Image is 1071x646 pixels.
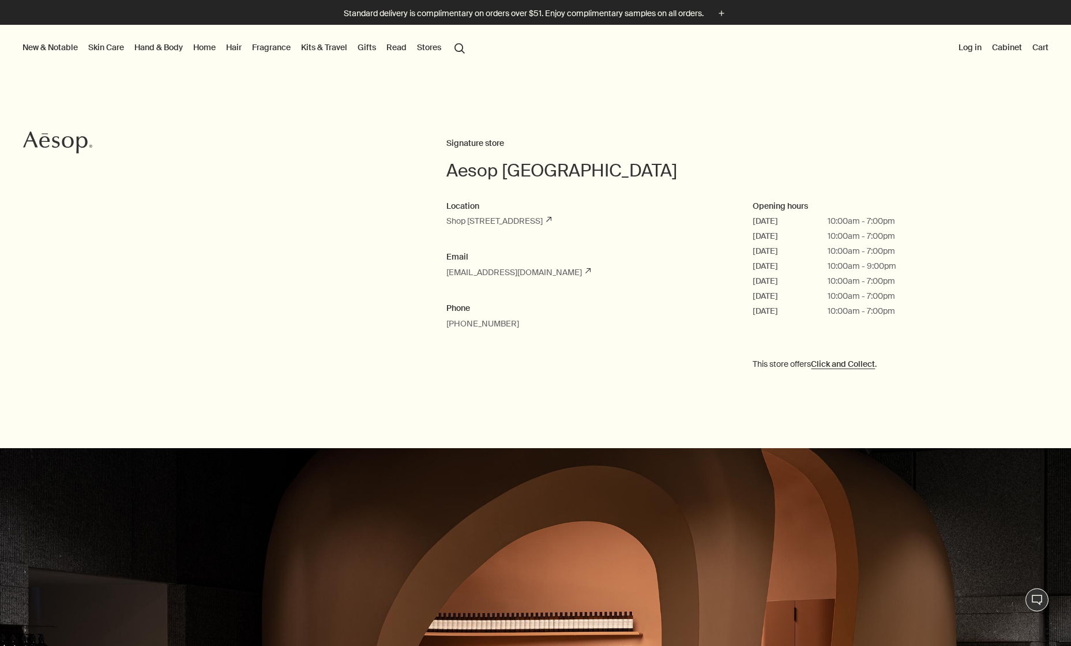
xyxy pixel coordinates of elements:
[299,40,350,55] a: Kits & Travel
[344,7,728,20] button: Standard delivery is complimentary on orders over $51. Enjoy complimentary samples on all orders.
[446,267,591,277] a: [EMAIL_ADDRESS][DOMAIN_NAME]
[753,230,828,242] span: [DATE]
[446,137,1059,151] h2: Signature store
[753,215,828,227] span: [DATE]
[1025,588,1049,611] button: Live Assistance
[23,131,92,154] svg: Aesop
[828,305,895,317] span: 10:00am - 7:00pm
[20,40,80,55] button: New & Notable
[1030,40,1051,55] button: Cart
[446,250,730,264] h2: Email
[753,290,828,302] span: [DATE]
[753,275,828,287] span: [DATE]
[250,40,293,55] a: Fragrance
[828,290,895,302] span: 10:00am - 7:00pm
[415,40,444,55] button: Stores
[753,200,1036,213] h2: Opening hours
[990,40,1024,55] a: Cabinet
[753,358,1036,370] p: This store offers .
[828,215,895,227] span: 10:00am - 7:00pm
[828,245,895,257] span: 10:00am - 7:00pm
[446,216,551,226] a: Shop [STREET_ADDRESS]
[811,359,875,369] a: Click and Collect
[449,36,470,58] button: Open search
[828,260,896,272] span: 10:00am - 9:00pm
[20,25,470,71] nav: primary
[224,40,244,55] a: Hair
[956,25,1051,71] nav: supplementary
[20,128,95,160] a: Aesop
[86,40,126,55] a: Skin Care
[446,318,519,329] a: [PHONE_NUMBER]
[446,302,730,316] h2: Phone
[828,275,895,287] span: 10:00am - 7:00pm
[753,305,828,317] span: [DATE]
[446,159,1059,182] h1: Aesop [GEOGRAPHIC_DATA]
[132,40,185,55] a: Hand & Body
[956,40,984,55] button: Log in
[355,40,378,55] a: Gifts
[384,40,409,55] a: Read
[191,40,218,55] a: Home
[828,230,895,242] span: 10:00am - 7:00pm
[753,245,828,257] span: [DATE]
[344,7,704,20] p: Standard delivery is complimentary on orders over $51. Enjoy complimentary samples on all orders.
[446,200,730,213] h2: Location
[753,260,828,272] span: [DATE]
